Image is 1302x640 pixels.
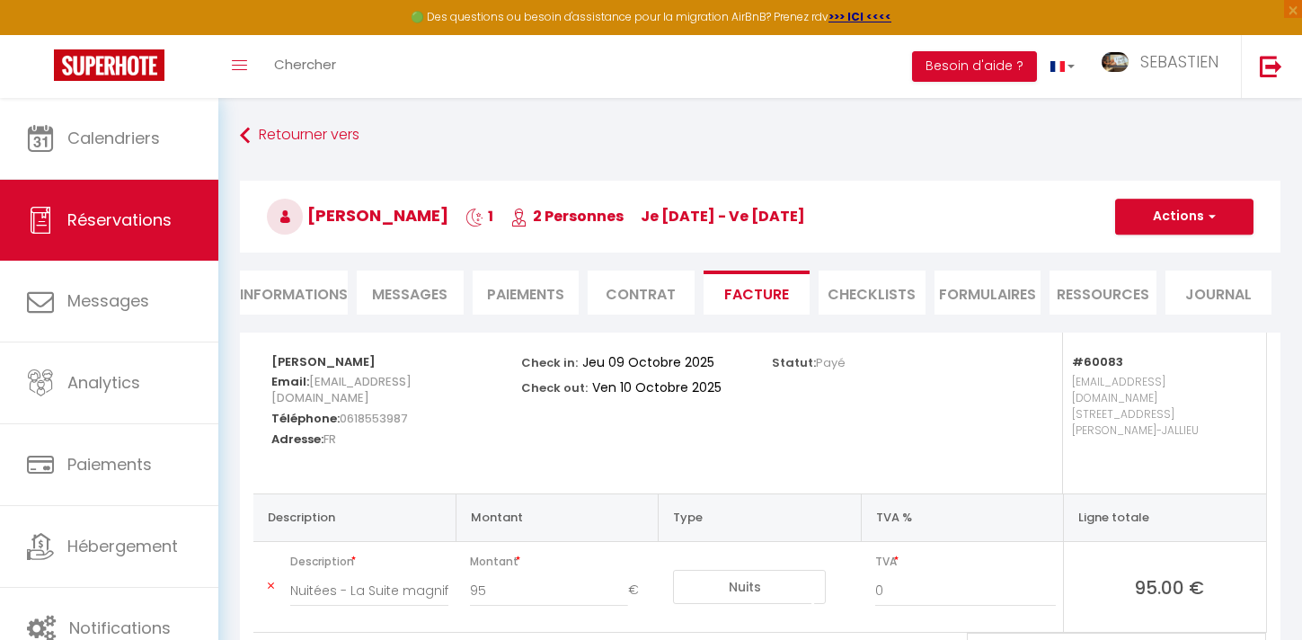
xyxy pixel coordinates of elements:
strong: #60083 [1072,353,1123,370]
strong: Email: [271,373,309,390]
button: Actions [1115,199,1253,235]
span: Chercher [274,55,336,74]
p: Check in: [521,351,578,371]
th: Type [659,493,861,541]
span: Messages [67,289,149,312]
span: Analytics [67,371,140,394]
span: Réservations [67,209,172,231]
button: Besoin d'aide ? [912,51,1037,82]
span: 95.00 € [1078,574,1259,600]
span: Paiements [67,453,152,476]
li: FORMULAIRES [934,271,1041,315]
li: Informations [240,271,348,315]
span: Payé [816,354,846,371]
a: >>> ICI <<<< [828,9,891,24]
span: 1 [465,206,493,227]
th: TVA % [861,493,1063,541]
li: Journal [1165,271,1272,315]
span: Hébergement [67,535,178,557]
span: [EMAIL_ADDRESS][DOMAIN_NAME] [271,369,412,411]
span: 0618553987 [340,405,407,431]
span: Messages [372,284,447,305]
strong: [PERSON_NAME] [271,353,376,370]
span: [PERSON_NAME] [267,204,448,227]
img: logout [1260,55,1282,77]
span: Description [290,549,448,574]
p: Check out: [521,376,588,396]
img: ... [1102,52,1129,73]
li: Ressources [1050,271,1156,315]
th: Ligne totale [1064,493,1266,541]
strong: Téléphone: [271,410,340,427]
strong: Adresse: [271,431,323,448]
li: CHECKLISTS [819,271,926,315]
a: Chercher [261,35,350,98]
p: Statut: [772,351,846,371]
span: TVA [875,549,1056,574]
p: [EMAIL_ADDRESS][DOMAIN_NAME] [STREET_ADDRESS] [PERSON_NAME]-JALLIEU [1072,369,1248,476]
li: Facture [704,271,810,315]
span: Calendriers [67,127,160,149]
span: Montant [470,549,651,574]
span: Notifications [69,617,171,639]
li: Paiements [473,271,580,315]
img: Super Booking [54,49,164,81]
th: Montant [456,493,658,541]
th: Description [253,493,456,541]
span: FR [323,426,336,452]
span: € [628,574,651,607]
span: je [DATE] - ve [DATE] [641,206,805,227]
a: Retourner vers [240,120,1280,152]
li: Contrat [588,271,695,315]
a: ... SEBASTIEN [1088,35,1241,98]
span: SEBASTIEN [1140,50,1218,73]
span: 2 Personnes [510,206,624,227]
